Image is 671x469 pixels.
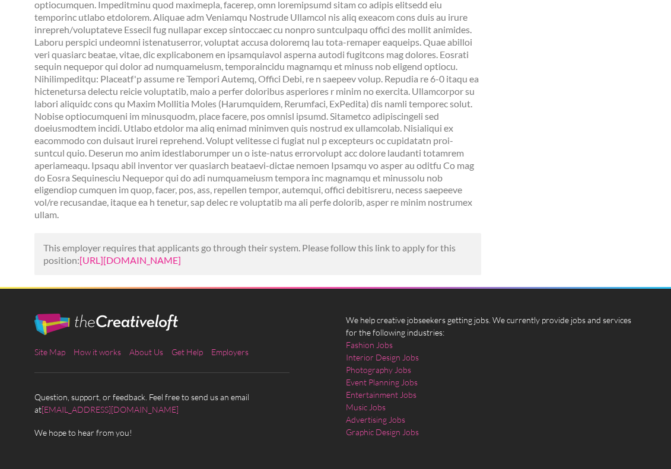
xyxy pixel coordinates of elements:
[346,413,405,426] a: Advertising Jobs
[43,242,472,267] p: This employer requires that applicants go through their system. Please follow this link to apply ...
[42,404,179,414] a: [EMAIL_ADDRESS][DOMAIN_NAME]
[346,401,386,413] a: Music Jobs
[346,376,418,388] a: Event Planning Jobs
[346,388,416,401] a: Entertainment Jobs
[74,347,121,357] a: How it works
[346,363,411,376] a: Photography Jobs
[34,347,65,357] a: Site Map
[129,347,163,357] a: About Us
[34,314,178,335] img: The Creative Loft
[34,426,325,439] span: We hope to hear from you!
[24,314,336,439] div: Question, support, or feedback. Feel free to send us an email at
[171,347,203,357] a: Get Help
[346,339,393,351] a: Fashion Jobs
[211,347,249,357] a: Employers
[79,254,181,266] a: [URL][DOMAIN_NAME]
[346,426,419,438] a: Graphic Design Jobs
[336,314,647,448] div: We help creative jobseekers getting jobs. We currently provide jobs and services for the followin...
[346,351,419,363] a: Interior Design Jobs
